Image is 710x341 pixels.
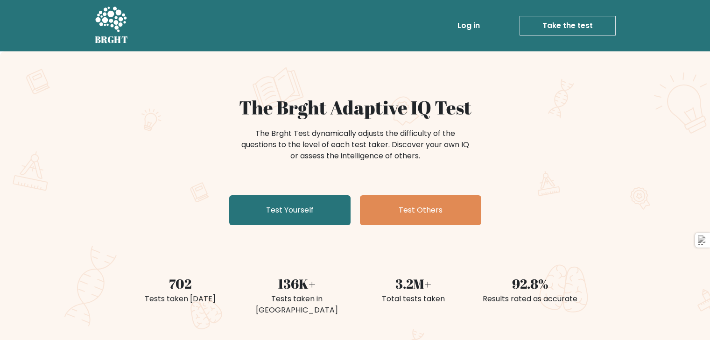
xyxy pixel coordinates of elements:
[239,128,472,162] div: The Brght Test dynamically adjusts the difficulty of the questions to the level of each test take...
[478,274,583,293] div: 92.8%
[361,274,466,293] div: 3.2M+
[244,293,350,316] div: Tests taken in [GEOGRAPHIC_DATA]
[361,293,466,305] div: Total tests taken
[360,195,481,225] a: Test Others
[127,274,233,293] div: 702
[127,293,233,305] div: Tests taken [DATE]
[520,16,616,36] a: Take the test
[95,34,128,45] h5: BRGHT
[454,16,484,35] a: Log in
[229,195,351,225] a: Test Yourself
[95,4,128,48] a: BRGHT
[127,96,583,119] h1: The Brght Adaptive IQ Test
[478,293,583,305] div: Results rated as accurate
[244,274,350,293] div: 136K+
